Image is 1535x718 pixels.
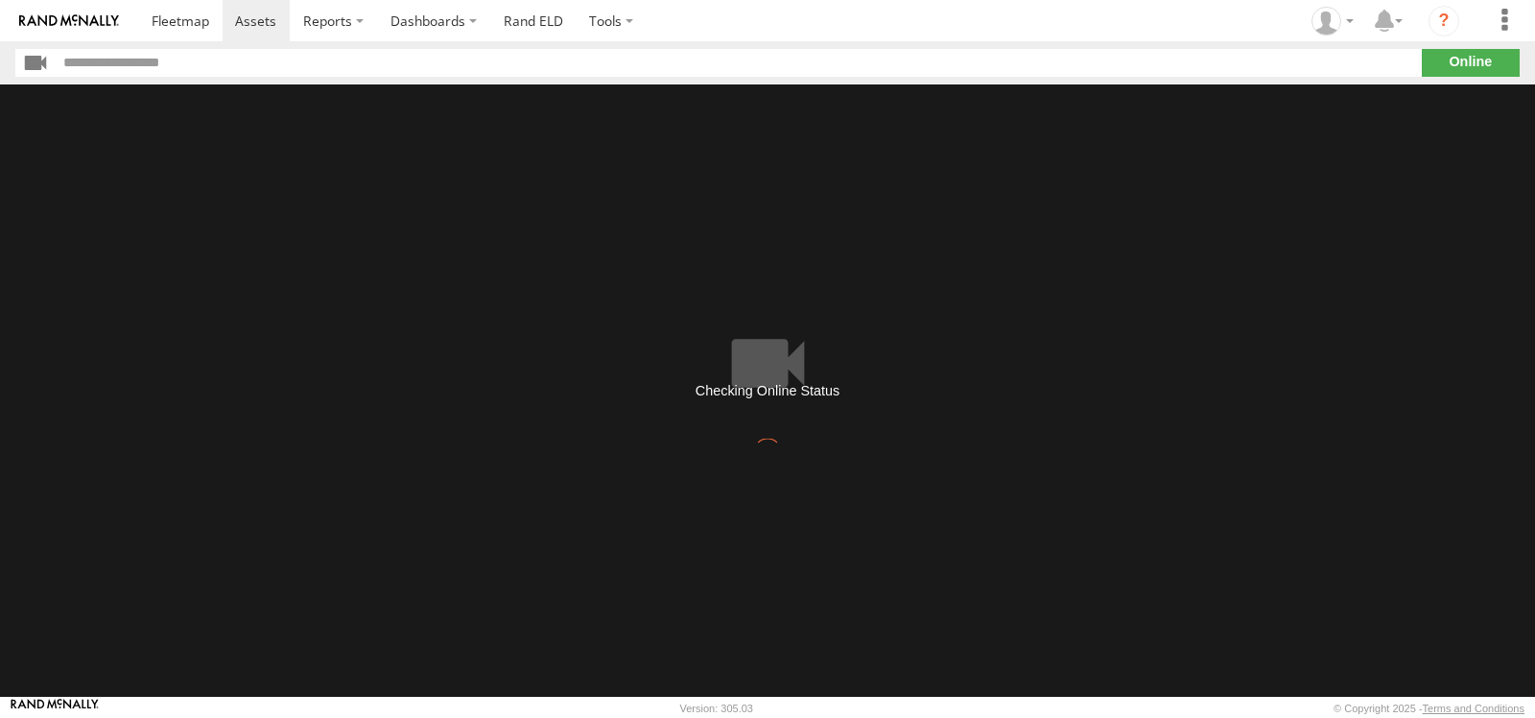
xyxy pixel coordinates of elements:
div: © Copyright 2025 - [1334,703,1524,714]
i: ? [1429,6,1459,36]
div: Version: 305.03 [680,703,753,714]
div: Victor Calcano Jr [1305,7,1360,36]
a: Visit our Website [11,699,99,718]
a: Terms and Conditions [1423,703,1524,714]
img: rand-logo.svg [19,14,119,28]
